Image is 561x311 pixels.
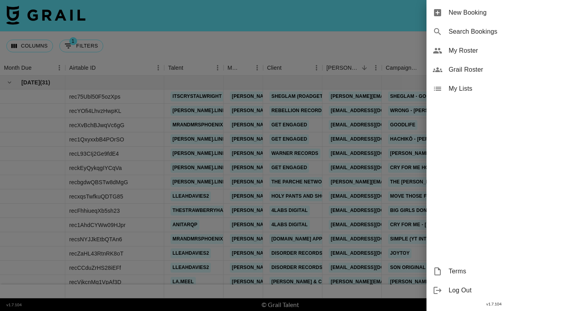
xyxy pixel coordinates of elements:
div: Log Out [426,281,561,300]
span: Log Out [449,286,555,295]
div: New Booking [426,3,561,22]
span: My Lists [449,84,555,93]
div: My Roster [426,41,561,60]
span: Grail Roster [449,65,555,74]
span: My Roster [449,46,555,55]
span: New Booking [449,8,555,17]
div: Grail Roster [426,60,561,79]
div: My Lists [426,79,561,98]
div: v 1.7.104 [426,300,561,308]
div: Search Bookings [426,22,561,41]
span: Terms [449,267,555,276]
span: Search Bookings [449,27,555,36]
div: Terms [426,262,561,281]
